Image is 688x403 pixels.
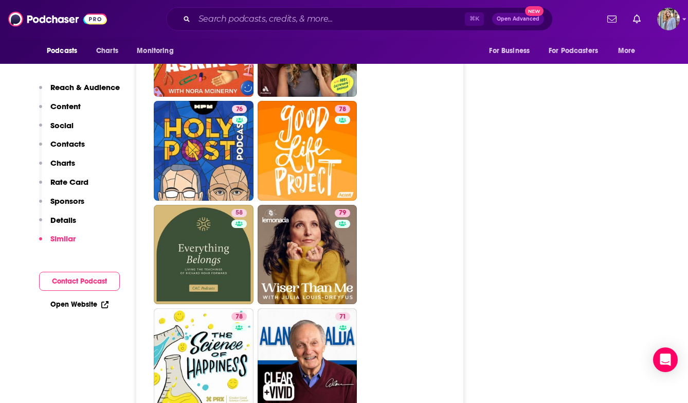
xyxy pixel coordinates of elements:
a: Open Website [50,300,108,309]
button: Charts [39,158,75,177]
span: 78 [339,104,346,115]
a: 78 [335,105,350,113]
span: ⌘ K [465,12,484,26]
p: Reach & Audience [50,82,120,92]
span: Logged in as JFMuntsinger [657,8,680,30]
div: Search podcasts, credits, & more... [166,7,553,31]
a: 79 [258,205,357,305]
span: 76 [236,104,243,115]
span: 58 [236,208,243,218]
a: Charts [89,41,124,61]
button: Social [39,120,74,139]
span: 78 [236,312,243,322]
button: open menu [40,41,90,61]
button: open menu [611,41,648,61]
span: Charts [96,44,118,58]
input: Search podcasts, credits, & more... [194,11,465,27]
button: Rate Card [39,177,88,196]
img: User Profile [657,8,680,30]
p: Charts [50,158,75,168]
a: 78 [258,101,357,201]
p: Sponsors [50,196,84,206]
p: Social [50,120,74,130]
button: Show profile menu [657,8,680,30]
a: 76 [154,101,254,201]
button: Sponsors [39,196,84,215]
span: New [525,6,544,16]
p: Contacts [50,139,85,149]
button: Similar [39,234,76,253]
a: 79 [335,209,350,217]
button: open menu [482,41,542,61]
a: 58 [154,205,254,305]
p: Similar [50,234,76,243]
span: Monitoring [137,44,173,58]
button: Reach & Audience [39,82,120,101]
a: 76 [232,105,247,113]
span: For Podcasters [549,44,598,58]
button: Contact Podcast [39,272,120,291]
span: 79 [339,208,346,218]
p: Details [50,215,76,225]
span: 71 [339,312,346,322]
button: Details [39,215,76,234]
a: Show notifications dropdown [603,10,621,28]
div: Open Intercom Messenger [653,347,678,372]
button: open menu [542,41,613,61]
button: Contacts [39,139,85,158]
p: Content [50,101,81,111]
button: open menu [130,41,187,61]
span: More [618,44,636,58]
span: Podcasts [47,44,77,58]
button: Open AdvancedNew [492,13,544,25]
button: Content [39,101,81,120]
a: 58 [231,209,247,217]
span: For Business [489,44,530,58]
img: Podchaser - Follow, Share and Rate Podcasts [8,9,107,29]
a: 78 [231,312,247,321]
span: Open Advanced [497,16,539,22]
a: 71 [335,312,350,321]
p: Rate Card [50,177,88,187]
a: Show notifications dropdown [629,10,645,28]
